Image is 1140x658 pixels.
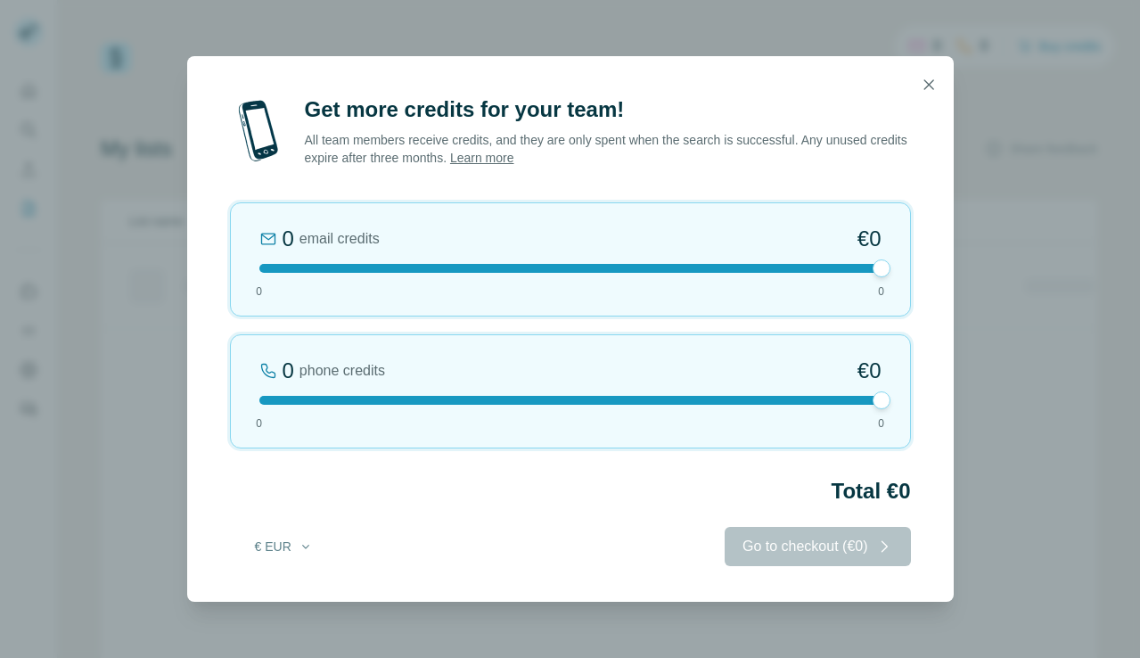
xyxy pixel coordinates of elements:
[878,415,884,432] span: 0
[450,151,514,165] a: Learn more
[230,95,287,167] img: mobile-phone
[242,531,325,563] button: € EUR
[857,357,882,385] span: €0
[305,131,911,167] p: All team members receive credits, and they are only spent when the search is successful. Any unus...
[299,228,380,250] span: email credits
[283,357,294,385] div: 0
[230,477,911,506] h2: Total €0
[283,225,294,253] div: 0
[256,415,262,432] span: 0
[256,284,262,300] span: 0
[878,284,884,300] span: 0
[857,225,882,253] span: €0
[299,360,385,382] span: phone credits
